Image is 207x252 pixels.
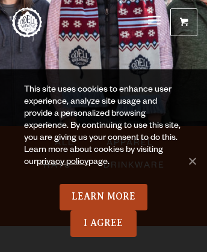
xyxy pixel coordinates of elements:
[148,8,161,34] a: Menu
[12,7,42,37] a: Odell Home
[37,158,88,168] a: privacy policy
[186,155,198,167] span: No
[24,84,183,184] div: This site uses cookies to enhance user experience, analyze site usage and provide a personalized ...
[70,210,137,237] a: I Agree
[60,184,148,210] a: Learn More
